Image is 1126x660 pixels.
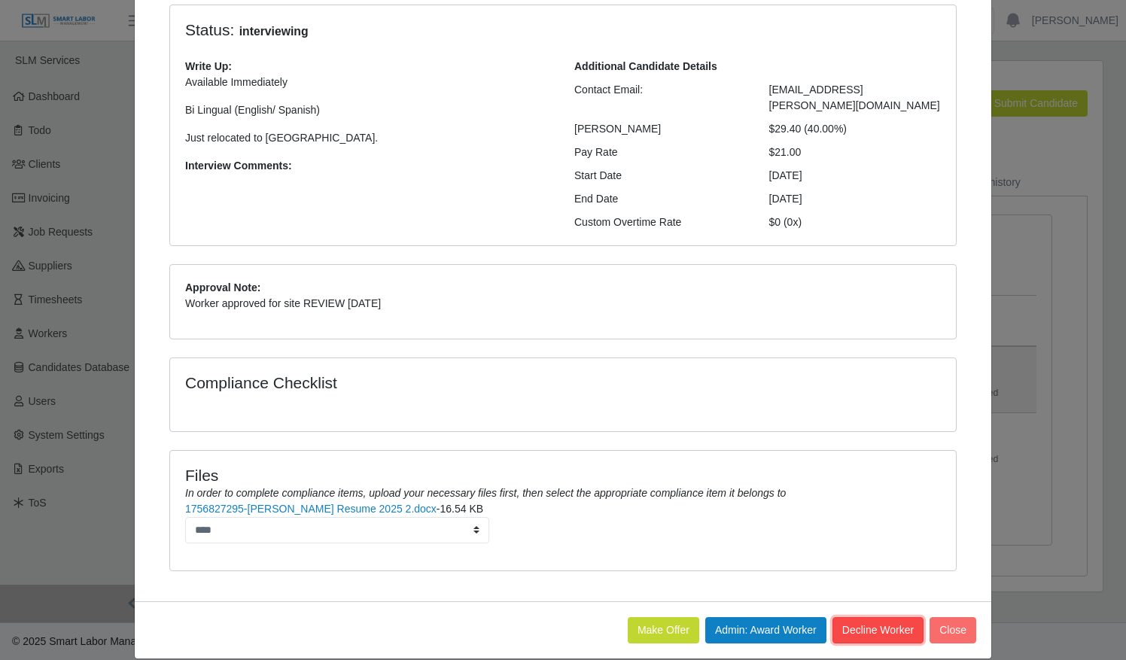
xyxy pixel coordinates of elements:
[185,503,437,515] a: 1756827295-[PERSON_NAME] Resume 2025 2.docx
[563,121,758,137] div: [PERSON_NAME]
[185,487,786,499] i: In order to complete compliance items, upload your necessary files first, then select the appropr...
[769,193,802,205] span: [DATE]
[769,216,802,228] span: $0 (0x)
[563,82,758,114] div: Contact Email:
[758,144,953,160] div: $21.00
[563,191,758,207] div: End Date
[705,617,826,643] button: Admin: Award Worker
[563,214,758,230] div: Custom Overtime Rate
[185,501,941,543] li: -
[185,130,552,146] p: Just relocated to [GEOGRAPHIC_DATA].
[574,60,717,72] b: Additional Candidate Details
[563,168,758,184] div: Start Date
[769,84,940,111] span: [EMAIL_ADDRESS][PERSON_NAME][DOMAIN_NAME]
[628,617,699,643] button: Make Offer
[758,121,953,137] div: $29.40 (40.00%)
[930,617,976,643] button: Close
[185,160,292,172] b: Interview Comments:
[440,503,484,515] span: 16.54 KB
[563,144,758,160] div: Pay Rate
[185,373,681,392] h4: Compliance Checklist
[185,75,552,90] p: Available Immediately
[185,60,232,72] b: Write Up:
[185,296,941,312] p: Worker approved for site REVIEW [DATE]
[185,466,941,485] h4: Files
[832,617,924,643] button: Decline Worker
[185,102,552,118] p: Bi Lingual (English/ Spanish)
[185,281,260,294] b: Approval Note:
[758,168,953,184] div: [DATE]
